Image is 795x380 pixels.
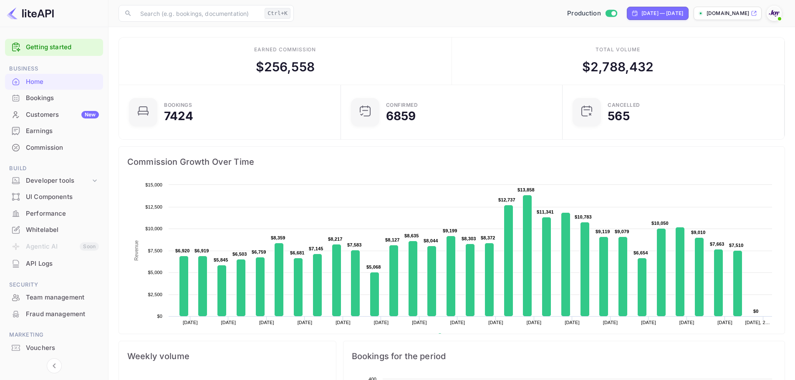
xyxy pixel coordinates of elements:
[5,189,103,205] div: UI Components
[164,110,194,122] div: 7424
[26,293,99,302] div: Team management
[164,103,192,108] div: Bookings
[5,90,103,106] a: Bookings
[26,176,91,186] div: Developer tools
[767,7,781,20] img: With Joy
[26,259,99,269] div: API Logs
[5,222,103,238] div: Whitelabel
[127,350,328,363] span: Weekly volume
[424,238,438,243] text: $8,044
[5,74,103,89] a: Home
[336,320,351,325] text: [DATE]
[5,222,103,237] a: Whitelabel
[26,93,99,103] div: Bookings
[5,174,103,188] div: Developer tools
[450,320,465,325] text: [DATE]
[753,309,759,314] text: $0
[691,230,706,235] text: $9,010
[26,225,99,235] div: Whitelabel
[627,7,689,20] div: Click to change the date range period
[148,270,162,275] text: $5,000
[194,248,209,253] text: $6,919
[157,314,162,319] text: $0
[254,46,316,53] div: Earned commission
[183,320,198,325] text: [DATE]
[404,233,419,238] text: $8,635
[309,246,323,251] text: $7,145
[221,320,236,325] text: [DATE]
[265,8,290,19] div: Ctrl+K
[386,110,416,122] div: 6859
[5,206,103,221] a: Performance
[214,257,228,262] text: $5,845
[7,7,54,20] img: LiteAPI logo
[564,9,620,18] div: Switch to Sandbox mode
[5,140,103,155] a: Commission
[135,5,261,22] input: Search (e.g. bookings, documentation)
[385,237,400,242] text: $8,127
[26,43,99,52] a: Getting started
[5,107,103,123] div: CustomersNew
[26,192,99,202] div: UI Components
[127,155,776,169] span: Commission Growth Over Time
[651,221,669,226] text: $10,050
[5,74,103,90] div: Home
[5,107,103,122] a: CustomersNew
[145,204,162,209] text: $12,500
[5,123,103,138] a: Earnings
[298,320,313,325] text: [DATE]
[81,111,99,118] div: New
[5,330,103,340] span: Marketing
[679,320,694,325] text: [DATE]
[26,343,99,353] div: Vouchers
[47,358,62,373] button: Collapse navigation
[745,320,770,325] text: [DATE], 2…
[148,248,162,253] text: $7,500
[5,206,103,222] div: Performance
[582,58,654,76] div: $ 2,788,432
[717,320,732,325] text: [DATE]
[462,236,476,241] text: $8,303
[5,64,103,73] span: Business
[232,252,247,257] text: $6,503
[148,292,162,297] text: $2,500
[443,228,457,233] text: $9,199
[633,250,648,255] text: $6,654
[517,187,535,192] text: $13,858
[256,58,315,76] div: $ 256,558
[615,229,629,234] text: $9,079
[5,140,103,156] div: Commission
[347,242,362,247] text: $7,583
[366,264,381,269] text: $5,068
[445,333,467,339] text: Revenue
[641,320,656,325] text: [DATE]
[596,229,610,234] text: $9,119
[567,9,601,18] span: Production
[328,237,343,242] text: $8,217
[26,209,99,219] div: Performance
[5,306,103,322] a: Fraud management
[5,123,103,139] div: Earnings
[603,320,618,325] text: [DATE]
[26,77,99,87] div: Home
[145,182,162,187] text: $15,000
[26,143,99,153] div: Commission
[145,226,162,231] text: $10,000
[481,235,495,240] text: $8,372
[26,110,99,120] div: Customers
[5,164,103,173] span: Build
[5,289,103,306] div: Team management
[527,320,542,325] text: [DATE]
[26,310,99,319] div: Fraud management
[175,248,190,253] text: $6,920
[271,235,285,240] text: $8,359
[290,250,305,255] text: $6,681
[252,249,266,254] text: $6,759
[134,240,139,261] text: Revenue
[608,110,629,122] div: 565
[5,289,103,305] a: Team management
[729,243,744,248] text: $7,510
[259,320,274,325] text: [DATE]
[707,10,749,17] p: [DOMAIN_NAME]
[641,10,683,17] div: [DATE] — [DATE]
